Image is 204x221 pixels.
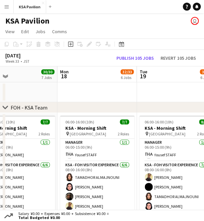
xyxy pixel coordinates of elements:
app-user-avatar: Asami Saga [191,17,199,25]
span: 06:00-16:00 (10h) [65,119,94,124]
span: Total Budgeted ¥0.00 [18,216,109,220]
span: 19 [138,72,147,80]
span: Jobs [35,29,45,35]
div: FOH - KSA Team [11,104,47,111]
span: 32/33 [120,69,134,74]
span: 06:00-16:00 (10h) [145,119,173,124]
a: Edit [19,27,32,36]
span: [GEOGRAPHIC_DATA] [70,131,106,136]
span: 2 Roles [118,131,129,136]
span: View [5,29,15,35]
div: 7 Jobs [41,75,54,80]
h3: KSA - Morning Shift [60,125,134,131]
span: Edit [21,29,29,35]
button: KSA Pavilion [14,0,46,13]
a: Comms [49,27,70,36]
span: Comms [52,29,67,35]
span: 7/7 [40,119,50,124]
button: Publish 105 jobs [114,54,157,62]
span: Tue [139,69,147,75]
span: 2 Roles [38,131,50,136]
span: [GEOGRAPHIC_DATA] [149,131,185,136]
div: [DATE] [5,52,45,59]
button: Revert 105 jobs [158,54,199,62]
span: Week 33 [4,59,21,64]
div: 6 Jobs [121,75,133,80]
app-job-card: 06:00-16:00 (10h)7/7KSA - Morning Shift [GEOGRAPHIC_DATA]2 RolesManager1/106:00-15:00 (9h)Yousef ... [60,115,134,214]
span: Mon [60,69,69,75]
a: View [3,27,17,36]
h1: KSA Pavilion [5,16,49,26]
app-card-role: Manager1/106:00-15:00 (9h)Yousef STAFF [60,139,134,161]
div: JST [23,59,30,64]
a: Jobs [33,27,48,36]
div: Salary ¥0.00 + Expenses ¥0.00 + Subsistence ¥0.00 = [14,212,110,220]
span: 18 [59,72,69,80]
span: 30/30 [41,69,54,74]
span: 7/7 [120,119,129,124]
